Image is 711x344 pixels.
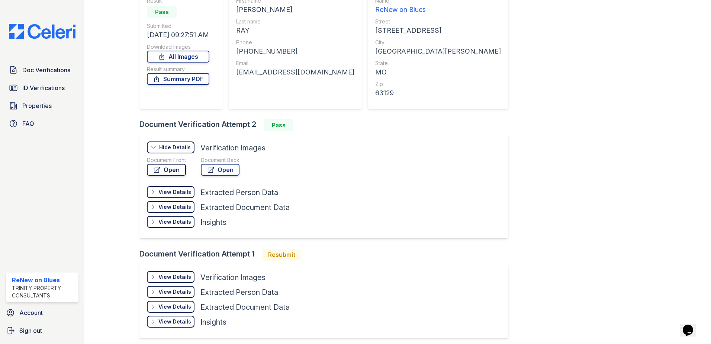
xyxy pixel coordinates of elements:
[375,39,501,46] div: City
[201,164,239,176] a: Open
[12,275,75,284] div: ReNew on Blues
[375,80,501,88] div: Zip
[159,144,191,151] div: Hide Details
[375,60,501,67] div: State
[201,156,239,164] div: Document Back
[200,217,226,227] div: Insights
[147,73,209,85] a: Summary PDF
[236,46,354,57] div: [PHONE_NUMBER]
[6,116,78,131] a: FAQ
[147,22,209,30] div: Submitted
[680,314,704,337] iframe: chat widget
[22,119,34,128] span: FAQ
[147,6,177,18] div: Pass
[200,302,290,312] div: Extracted Document Data
[236,18,354,25] div: Last name
[236,67,354,77] div: [EMAIL_ADDRESS][DOMAIN_NAME]
[19,308,43,317] span: Account
[3,24,81,39] img: CE_Logo_Blue-a8612792a0a2168367f1c8372b55b34899dd931a85d93a1a3d3e32e68fde9ad4.png
[200,272,266,283] div: Verification Images
[375,25,501,36] div: [STREET_ADDRESS]
[3,323,81,338] a: Sign out
[22,66,70,74] span: Doc Verifications
[19,326,42,335] span: Sign out
[139,249,514,261] div: Document Verification Attempt 1
[22,101,52,110] span: Properties
[6,80,78,95] a: ID Verifications
[147,66,209,73] div: Result summary
[375,46,501,57] div: [GEOGRAPHIC_DATA][PERSON_NAME]
[158,303,191,310] div: View Details
[147,51,209,63] a: All Images
[22,83,65,92] span: ID Verifications
[147,164,186,176] a: Open
[158,273,191,281] div: View Details
[158,203,191,211] div: View Details
[6,63,78,77] a: Doc Verifications
[200,317,226,327] div: Insights
[236,39,354,46] div: Phone
[200,202,290,213] div: Extracted Document Data
[158,288,191,296] div: View Details
[375,18,501,25] div: Street
[375,4,501,15] div: ReNew on Blues
[262,249,301,261] div: Resubmit
[147,30,209,40] div: [DATE] 09:27:51 AM
[158,318,191,325] div: View Details
[200,287,278,297] div: Extracted Person Data
[236,25,354,36] div: RAY
[236,60,354,67] div: Email
[375,88,501,98] div: 63129
[236,4,354,15] div: [PERSON_NAME]
[6,98,78,113] a: Properties
[139,119,514,131] div: Document Verification Attempt 2
[375,67,501,77] div: MO
[200,143,266,153] div: Verification Images
[264,119,293,131] div: Pass
[158,218,191,226] div: View Details
[12,284,75,299] div: Trinity Property Consultants
[158,188,191,196] div: View Details
[147,43,209,51] div: Download Images
[3,305,81,320] a: Account
[147,156,186,164] div: Document Front
[200,187,278,198] div: Extracted Person Data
